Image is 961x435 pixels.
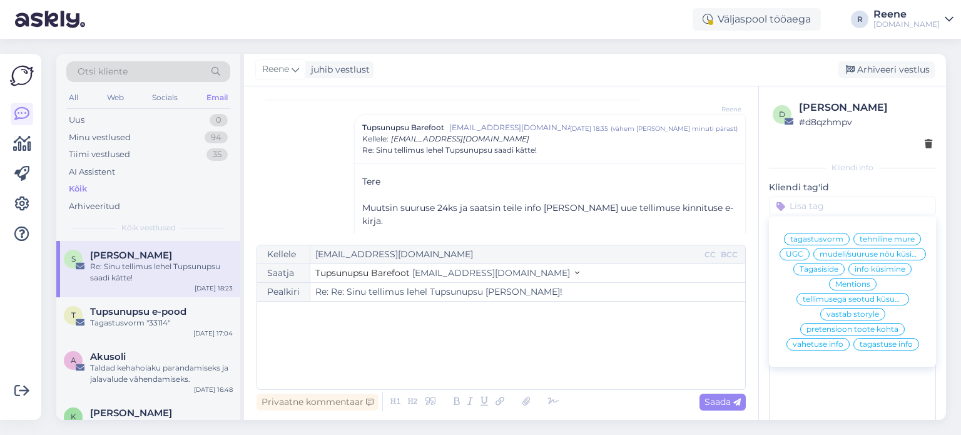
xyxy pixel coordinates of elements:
[310,283,745,301] input: Write subject here...
[90,407,172,419] span: Kristel Krangolm
[71,412,76,421] span: K
[851,11,868,28] div: R
[257,245,310,264] div: Kellele
[71,254,76,264] span: S
[786,250,803,258] span: UGC
[362,176,380,187] span: Tere
[855,265,905,273] span: info küsimine
[611,124,738,133] div: ( vähem [PERSON_NAME] minuti pärast )
[803,295,903,303] span: tellimusega seotud küsumus
[310,245,702,264] input: Recepient...
[69,200,120,213] div: Arhiveeritud
[873,9,940,19] div: Reene
[838,61,935,78] div: Arhiveeri vestlus
[69,148,130,161] div: Tiimi vestlused
[306,63,370,76] div: juhib vestlust
[769,162,936,173] div: Kliendi info
[779,110,785,119] span: d
[257,283,310,301] div: Pealkiri
[799,115,932,129] div: # d8qzhmpv
[718,249,740,260] div: BCC
[570,124,608,133] div: [DATE] 18:35
[104,90,126,106] div: Web
[693,8,821,31] div: Väljaspool tööaega
[206,148,228,161] div: 35
[412,267,570,279] span: [EMAIL_ADDRESS][DOMAIN_NAME]
[826,310,879,318] span: vastab storyle
[66,90,81,106] div: All
[860,235,915,243] span: tehniline mure
[769,197,936,215] input: Lisa tag
[790,235,843,243] span: tagastusvorm
[257,264,310,282] div: Saatja
[195,284,233,293] div: [DATE] 18:23
[90,362,233,385] div: Taldad kehahoiaku parandamiseks ja jalavalude vähendamiseks.
[860,340,913,348] span: tagastuse info
[210,114,228,126] div: 0
[90,351,126,362] span: Akusoli
[704,396,741,407] span: Saada
[69,131,131,144] div: Minu vestlused
[391,134,529,143] span: [EMAIL_ADDRESS][DOMAIN_NAME]
[873,19,940,29] div: [DOMAIN_NAME]
[257,394,379,411] div: Privaatne kommentaar
[793,340,843,348] span: vahetuse info
[449,122,570,133] span: [EMAIL_ADDRESS][DOMAIN_NAME]
[315,267,410,279] span: Tupsunupsu Barefoot
[362,122,444,133] span: Tupsunupsu Barefoot
[800,265,838,273] span: Tagasiside
[193,329,233,338] div: [DATE] 17:04
[820,250,920,258] span: mudeli/suuruse nõu küsimine
[71,356,76,365] span: A
[362,145,537,156] span: Re: Sinu tellimus lehel Tupsunupsu saadi kätte!
[194,385,233,394] div: [DATE] 16:48
[873,9,953,29] a: Reene[DOMAIN_NAME]
[90,306,186,317] span: Tupsunupsu e-pood
[702,249,718,260] div: CC
[90,261,233,284] div: Re: Sinu tellimus lehel Tupsunupsu saadi kätte!
[315,267,579,280] button: Tupsunupsu Barefoot [EMAIL_ADDRESS][DOMAIN_NAME]
[835,280,870,288] span: Mentions
[204,90,230,106] div: Email
[90,419,233,430] div: Re: Pakkide tagastus
[69,114,84,126] div: Uus
[799,100,932,115] div: [PERSON_NAME]
[205,131,228,144] div: 94
[262,63,289,76] span: Reene
[10,64,34,88] img: Askly Logo
[78,65,128,78] span: Otsi kliente
[362,202,733,227] span: Muutsin suuruse 24ks ja saatsin teile info [PERSON_NAME] uue tellimuse kinnituse e-kirja.
[90,250,172,261] span: Sandra Maurer
[150,90,180,106] div: Socials
[90,317,233,329] div: Tagastusvorm "33114"
[806,325,898,333] span: pretensioon toote kohta
[69,183,87,195] div: Kõik
[69,166,115,178] div: AI Assistent
[121,222,176,233] span: Kõik vestlused
[71,310,76,320] span: T
[694,105,741,114] span: Reene
[362,134,389,143] span: Kellele :
[769,181,936,194] p: Kliendi tag'id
